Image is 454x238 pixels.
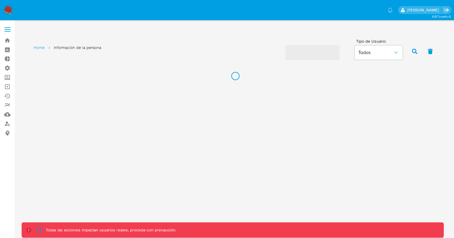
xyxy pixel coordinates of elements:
button: Todos [355,45,403,60]
span: Tipo de Usuario [356,39,404,43]
nav: List of pages [34,42,101,59]
span: Información de la persona [54,45,101,50]
a: Salir [443,7,449,13]
span: ‌ [286,45,340,60]
span: Todos [358,50,393,56]
a: Notificaciones [388,8,393,13]
p: kevin.palacios@mercadolibre.com [407,7,441,13]
a: Home [34,45,45,50]
p: Todas las acciones impactan usuarios reales, proceda con precaución. [44,227,176,233]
